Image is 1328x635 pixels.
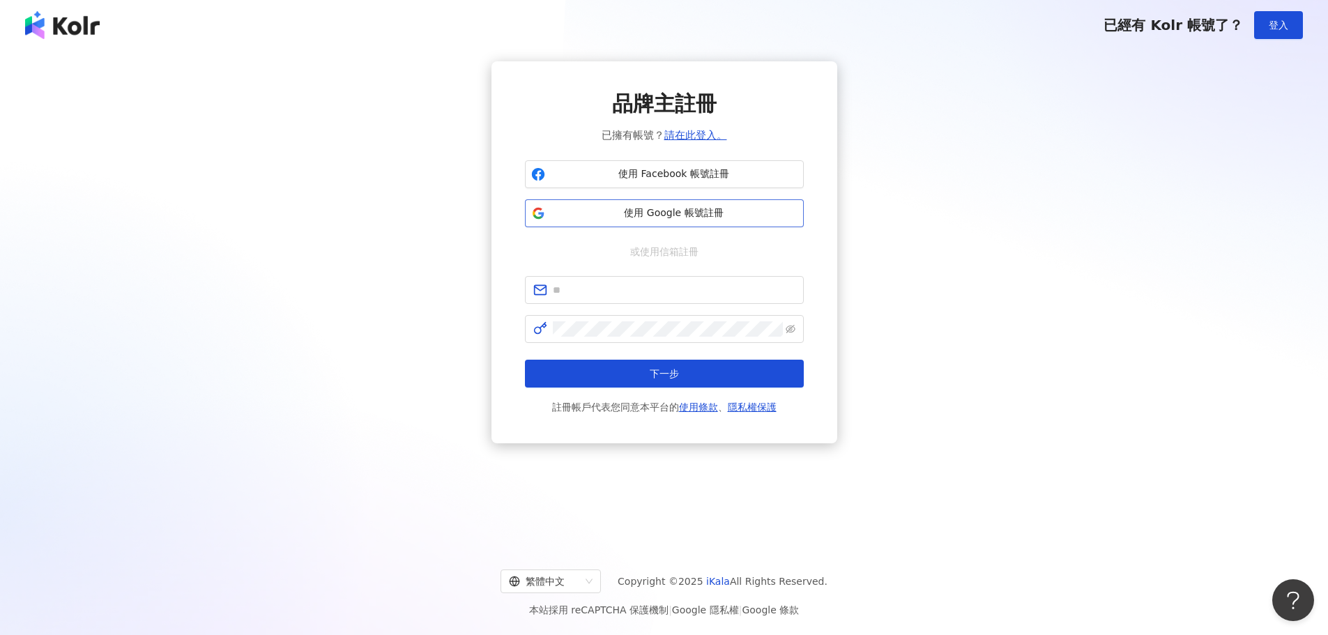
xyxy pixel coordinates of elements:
[618,573,827,590] span: Copyright © 2025 All Rights Reserved.
[620,244,708,259] span: 或使用信箱註冊
[786,324,795,334] span: eye-invisible
[551,167,797,181] span: 使用 Facebook 帳號註冊
[1254,11,1303,39] button: 登入
[669,604,672,615] span: |
[509,570,580,592] div: 繁體中文
[728,401,777,413] a: 隱私權保護
[551,206,797,220] span: 使用 Google 帳號註冊
[679,401,718,413] a: 使用條款
[25,11,100,39] img: logo
[739,604,742,615] span: |
[1272,579,1314,621] iframe: Help Scout Beacon - Open
[742,604,799,615] a: Google 條款
[525,360,804,388] button: 下一步
[650,368,679,379] span: 下一步
[612,89,717,118] span: 品牌主註冊
[552,399,777,415] span: 註冊帳戶代表您同意本平台的 、
[525,199,804,227] button: 使用 Google 帳號註冊
[525,160,804,188] button: 使用 Facebook 帳號註冊
[1269,20,1288,31] span: 登入
[1104,17,1243,33] span: 已經有 Kolr 帳號了？
[706,576,730,587] a: iKala
[672,604,739,615] a: Google 隱私權
[602,127,727,144] span: 已擁有帳號？
[664,129,727,141] a: 請在此登入。
[529,602,799,618] span: 本站採用 reCAPTCHA 保護機制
